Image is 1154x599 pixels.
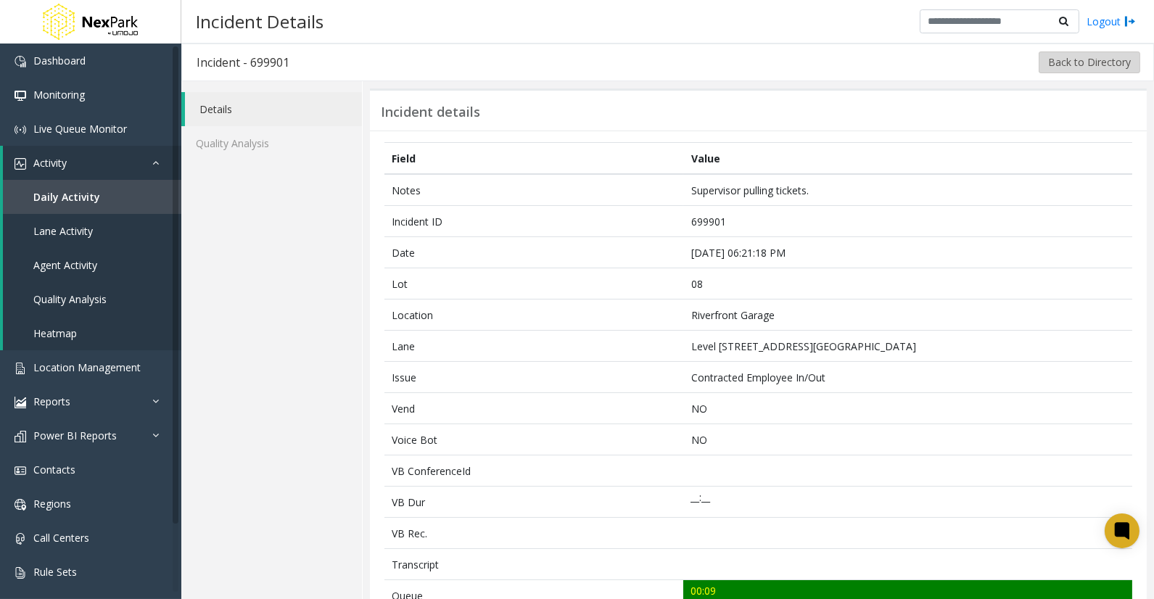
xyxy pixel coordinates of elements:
td: Lane [384,331,683,362]
span: Quality Analysis [33,292,107,306]
h3: Incident Details [189,4,331,39]
img: 'icon' [15,533,26,545]
img: 'icon' [15,499,26,511]
img: 'icon' [15,465,26,476]
a: Agent Activity [3,248,181,282]
img: 'icon' [15,363,26,374]
img: logout [1124,14,1136,29]
img: 'icon' [15,158,26,170]
span: Lane Activity [33,224,93,238]
td: Level [STREET_ADDRESS][GEOGRAPHIC_DATA] [683,331,1132,362]
td: Contracted Employee In/Out [683,362,1132,393]
img: 'icon' [15,124,26,136]
th: Value [683,143,1132,175]
img: 'icon' [15,90,26,102]
img: 'icon' [15,431,26,442]
td: Vend [384,393,683,424]
span: Call Centers [33,531,89,545]
a: Details [185,92,362,126]
a: Logout [1087,14,1136,29]
td: Date [384,237,683,268]
a: Lane Activity [3,214,181,248]
td: Supervisor pulling tickets. [683,174,1132,206]
img: 'icon' [15,397,26,408]
td: Transcript [384,549,683,580]
td: Issue [384,362,683,393]
a: Quality Analysis [3,282,181,316]
span: Contacts [33,463,75,476]
span: Rule Sets [33,565,77,579]
td: VB Dur [384,487,683,518]
img: 'icon' [15,56,26,67]
td: VB Rec. [384,518,683,549]
a: Activity [3,146,181,180]
span: Monitoring [33,88,85,102]
td: Notes [384,174,683,206]
span: Agent Activity [33,258,97,272]
td: Riverfront Garage [683,299,1132,331]
span: Regions [33,497,71,511]
span: Dashboard [33,54,86,67]
h3: Incident - 699901 [182,46,304,79]
span: Heatmap [33,326,77,340]
span: Location Management [33,360,141,374]
a: Heatmap [3,316,181,350]
button: Back to Directory [1039,51,1140,73]
p: NO [691,401,1125,416]
p: NO [691,432,1125,447]
td: __:__ [683,487,1132,518]
td: VB ConferenceId [384,455,683,487]
a: Daily Activity [3,180,181,214]
span: Live Queue Monitor [33,122,127,136]
td: Voice Bot [384,424,683,455]
a: Quality Analysis [181,126,362,160]
span: Activity [33,156,67,170]
td: 08 [683,268,1132,299]
td: Location [384,299,683,331]
span: Daily Activity [33,190,100,204]
td: Incident ID [384,206,683,237]
td: [DATE] 06:21:18 PM [683,237,1132,268]
span: Power BI Reports [33,429,117,442]
th: Field [384,143,683,175]
td: Lot [384,268,683,299]
td: 699901 [683,206,1132,237]
img: 'icon' [15,567,26,579]
h3: Incident details [381,104,480,120]
span: Reports [33,394,70,408]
